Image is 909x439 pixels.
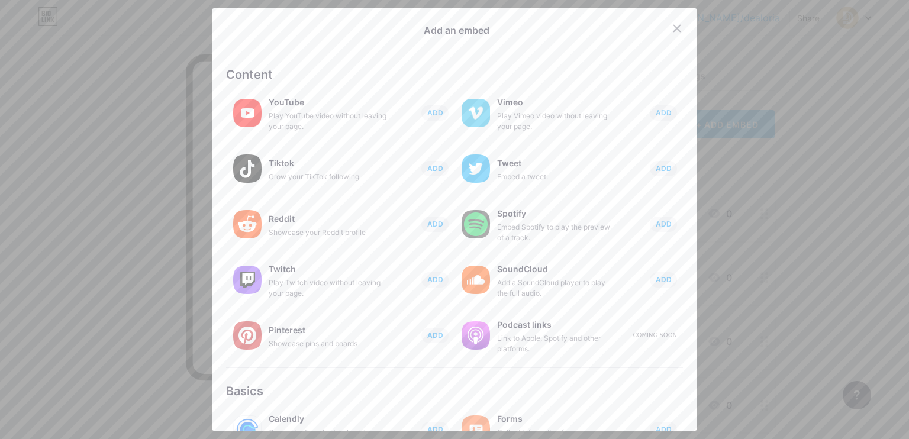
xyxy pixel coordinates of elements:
div: Play YouTube video without leaving your page. [269,111,387,132]
button: ADD [421,272,449,288]
div: Calendly [269,411,387,427]
button: ADD [650,105,677,121]
img: youtube [233,99,262,127]
div: Play Twitch video without leaving your page. [269,277,387,299]
div: Tweet [497,155,615,172]
button: ADD [650,161,677,176]
div: Link to Apple, Spotify and other platforms. [497,333,615,354]
span: ADD [427,424,443,434]
button: ADD [421,161,449,176]
button: ADD [650,422,677,437]
span: ADD [427,163,443,173]
div: Basics [226,382,683,400]
div: YouTube [269,94,387,111]
button: ADD [421,217,449,232]
img: pinterest [233,321,262,350]
div: Add an embed [424,23,489,37]
span: ADD [656,108,672,118]
div: Showcase your Reddit profile [269,227,387,238]
button: ADD [421,422,449,437]
button: ADD [421,328,449,343]
img: soundcloud [462,266,490,294]
span: ADD [427,108,443,118]
span: ADD [427,275,443,285]
button: ADD [650,272,677,288]
div: Grow your TikTok following [269,172,387,182]
button: ADD [421,105,449,121]
span: ADD [656,275,672,285]
img: vimeo [462,99,490,127]
div: Podcast links [497,317,615,333]
img: reddit [233,210,262,238]
div: Tiktok [269,155,387,172]
div: Play Vimeo video without leaving your page. [497,111,615,132]
div: Twitch [269,261,387,277]
div: Reddit [269,211,387,227]
img: podcastlinks [462,321,490,350]
button: ADD [650,217,677,232]
div: Coming soon [633,331,677,340]
div: Embed a tweet. [497,172,615,182]
div: Forms [497,411,615,427]
div: SoundCloud [497,261,615,277]
div: Vimeo [497,94,615,111]
span: ADD [427,219,443,229]
span: ADD [656,219,672,229]
img: spotify [462,210,490,238]
span: ADD [656,163,672,173]
img: tiktok [233,154,262,183]
div: Showcase pins and boards [269,338,387,349]
div: Embed Spotify to play the preview of a track. [497,222,615,243]
div: Spotify [497,205,615,222]
span: ADD [656,424,672,434]
div: Pinterest [269,322,387,338]
span: ADD [427,330,443,340]
div: Add a SoundCloud player to play the full audio. [497,277,615,299]
img: twitch [233,266,262,294]
img: twitter [462,154,490,183]
div: Content [226,66,683,83]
